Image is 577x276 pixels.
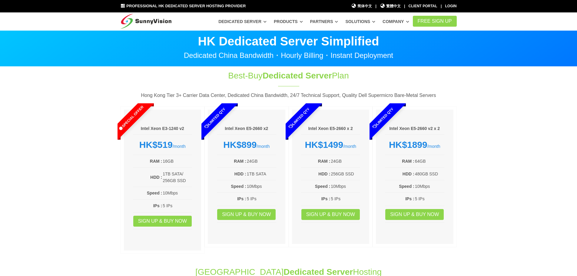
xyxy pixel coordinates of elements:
td: 24GB [330,158,360,165]
strong: HK$1899 [389,140,427,150]
h6: Intel Xeon E5-2660 x2 [217,126,276,132]
span: Limited Qty [358,93,409,144]
div: /month [385,139,444,150]
a: Sign up & Buy Now [217,209,276,220]
a: Client Portal [409,4,437,8]
div: /month [133,139,192,150]
td: 10Mbps [415,183,444,190]
b: RAM : [402,159,414,164]
a: Company [383,16,409,27]
b: IPs : [405,196,414,201]
p: Hong Kong Tier 3+ Carrier Data Center, Dedicated China Bandwidth, 24/7 Technical Support, Quality... [121,91,457,99]
strong: HK$899 [223,140,257,150]
td: 16GB [162,158,192,165]
b: HDD : [318,171,330,176]
td: 64GB [415,158,444,165]
a: FREE Sign Up [413,16,457,27]
b: IPs : [237,196,246,201]
td: 480GB SSD [415,170,444,178]
td: 5 IPs [247,195,276,202]
td: 10Mbps [162,189,192,197]
strong: HK$519 [139,140,173,150]
a: Partners [310,16,338,27]
h6: Intel Xeon E5-2660 v2 x 2 [385,126,444,132]
span: Dedicated Server [263,71,332,80]
a: Dedicated Server [218,16,267,27]
a: 繁體中文 [380,3,401,9]
td: 5 IPs [415,195,444,202]
td: 256GB SSD [330,170,360,178]
td: 5 IPs [330,195,360,202]
td: 10Mbps [247,183,276,190]
span: Professional HK Dedicated Server Hosting Provider [126,4,246,8]
b: RAM : [234,159,246,164]
h6: Intel Xeon E3-1240 v2 [133,126,192,132]
a: Solutions [345,16,375,27]
b: HDD : [234,171,246,176]
span: Limited Qty [274,93,324,144]
a: Sign up & Buy Now [301,209,360,220]
p: HK Dedicated Server Simplified [121,35,457,47]
b: IPs : [153,203,162,208]
td: 24GB [247,158,276,165]
span: Special Offer [105,93,156,144]
td: 5 IPs [162,202,192,209]
b: HDD : [403,171,414,176]
a: 简体中文 [351,3,372,9]
b: RAM : [318,159,330,164]
td: 1TB SATA [247,170,276,178]
a: Login [445,4,457,8]
div: /month [301,139,360,150]
a: Products [274,16,303,27]
strong: HK$1499 [305,140,343,150]
a: Sign up & Buy Now [133,216,192,227]
span: Limited Qty [190,93,240,144]
li: | [404,3,405,9]
li: | [441,3,442,9]
b: HDD : [150,175,162,180]
p: Dedicated China Bandwidth・Hourly Billing・Instant Deployment [121,52,457,59]
b: IPs : [321,196,330,201]
b: RAM : [150,159,162,164]
b: Speed : [399,184,414,189]
b: Speed : [315,184,330,189]
td: 10Mbps [330,183,360,190]
b: Speed : [147,191,162,195]
td: 1TB SATA/ 256GB SSD [162,170,192,185]
li: | [375,3,376,9]
b: Speed : [231,184,246,189]
h1: Best-Buy Plan [188,70,390,81]
div: /month [217,139,276,150]
a: Sign up & Buy Now [385,209,444,220]
h6: Intel Xeon E5-2660 x 2 [301,126,360,132]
